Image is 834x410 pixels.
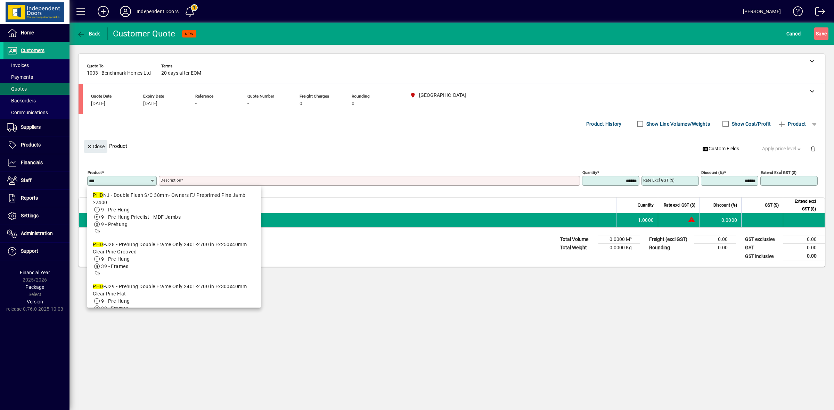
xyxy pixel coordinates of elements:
a: Communications [3,107,69,118]
mat-label: Quantity [582,170,597,175]
span: 9 - Pre-Hung Pricelist - MDF Jambs [101,214,181,220]
span: - [247,101,249,107]
span: Custom Fields [702,145,739,152]
span: Extend excl GST ($) [787,198,816,213]
span: Communications [7,110,48,115]
td: Total Volume [557,235,598,244]
em: PHD [93,192,103,198]
span: S [816,31,819,36]
span: 39 - Frames [101,263,128,269]
mat-option: PHDPJ29 - Prehung Double Frame Only 2401-2700 in Ex300x40mm Clear Pine Flat [87,280,261,322]
span: Product History [586,118,622,129]
span: 9 - Pre-Hung [101,207,130,212]
span: Package [25,284,44,290]
span: Settings [21,213,39,218]
mat-option: PHDNJ - Double Flush S/C 38mm- Owners FJ Preprimed Pine Jamb >2400 [87,189,261,238]
span: 9 - Prehung [101,221,128,227]
td: 0.00 [694,235,736,244]
span: Financials [21,160,43,165]
a: Quotes [3,83,69,95]
span: Quantity [638,201,654,209]
span: NEW [185,32,194,36]
a: Staff [3,172,69,189]
mat-label: Description [161,178,181,183]
td: Total Weight [557,244,598,252]
button: Product History [583,118,624,130]
button: Delete [805,140,821,157]
span: Version [27,299,43,304]
a: Invoices [3,59,69,71]
td: GST inclusive [742,252,783,261]
a: Home [3,24,69,42]
span: Apply price level [762,145,802,152]
a: Payments [3,71,69,83]
button: Add [92,5,114,18]
span: Invoices [7,62,29,68]
span: 0 [300,101,302,107]
app-page-header-button: Delete [805,145,821,152]
span: - [195,101,197,107]
label: Show Line Volumes/Weights [645,120,710,127]
button: Close [84,140,107,153]
label: Show Cost/Profit [730,120,771,127]
span: 39 - Frames [101,306,128,311]
em: PHD [93,242,103,247]
a: Suppliers [3,119,69,136]
button: Back [75,27,102,40]
span: 1003 - Benchmark Homes Ltd [87,70,151,76]
span: ave [816,28,827,39]
app-page-header-button: Back [69,27,108,40]
div: Customer Quote [113,28,175,39]
span: Rate excl GST ($) [664,201,695,209]
em: PHD [93,284,103,289]
a: Logout [810,1,825,24]
span: Close [87,141,105,152]
button: Save [814,27,828,40]
a: Knowledge Base [788,1,803,24]
span: Administration [21,231,53,236]
a: Backorders [3,95,69,107]
div: NJ - Double Flush S/C 38mm- Owners FJ Preprimed Pine Jamb >2400 [93,192,255,206]
a: Administration [3,225,69,242]
span: Home [21,30,34,35]
a: Products [3,136,69,154]
span: Reports [21,195,38,201]
span: 1.0000 [638,217,654,224]
mat-label: Discount (%) [701,170,724,175]
span: Discount (%) [713,201,737,209]
a: Settings [3,207,69,225]
td: 0.0000 [700,213,741,227]
td: Freight (excl GST) [646,235,694,244]
td: 0.00 [694,244,736,252]
span: Products [21,142,41,148]
a: Support [3,243,69,260]
div: Independent Doors [137,6,179,17]
span: Back [77,31,100,36]
mat-option: PHDPJ28 - Prehung Double Frame Only 2401-2700 in Ex250x40mm Clear Pine Grooved [87,238,261,280]
button: Apply price level [759,143,805,155]
span: Payments [7,74,33,80]
a: Financials [3,154,69,171]
mat-label: Rate excl GST ($) [643,178,674,183]
span: 20 days after EOM [161,70,201,76]
span: Quotes [7,86,27,92]
div: PJ29 - Prehung Double Frame Only 2401-2700 in Ex300x40mm Clear Pine Flat [93,283,255,298]
button: Cancel [785,27,803,40]
td: 0.00 [783,244,825,252]
span: Staff [21,177,32,183]
td: 0.00 [783,235,825,244]
td: 0.0000 Kg [598,244,640,252]
span: [DATE] [91,101,105,107]
div: Product [79,133,825,159]
td: GST [742,244,783,252]
span: Support [21,248,38,254]
span: [DATE] [143,101,157,107]
div: [PERSON_NAME] [743,6,781,17]
span: Customers [21,48,44,53]
td: 0.0000 M³ [598,235,640,244]
td: Rounding [646,244,694,252]
span: Suppliers [21,124,41,130]
span: 9 - Pre-Hung [101,298,130,304]
span: Financial Year [20,270,50,275]
a: Reports [3,190,69,207]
